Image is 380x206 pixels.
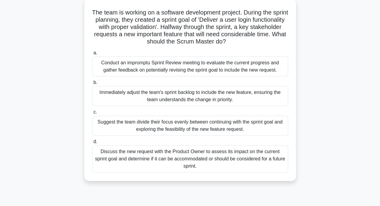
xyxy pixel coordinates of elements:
div: Conduct an impromptu Sprint Review meeting to evaluate the current progress and gather feedback o... [92,56,288,76]
h5: The team is working on a software development project. During the sprint planning, they created a... [92,9,289,46]
div: Suggest the team divide their focus evenly between continuing with the sprint goal and exploring ... [92,116,288,136]
span: a. [93,50,97,55]
span: b. [93,80,97,85]
div: Immediately adjust the team's sprint backlog to include the new feature, ensuring the team unders... [92,86,288,106]
span: d. [93,139,97,144]
span: c. [93,109,97,114]
div: Discuss the new request with the Product Owner to assess its impact on the current sprint goal an... [92,145,288,172]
